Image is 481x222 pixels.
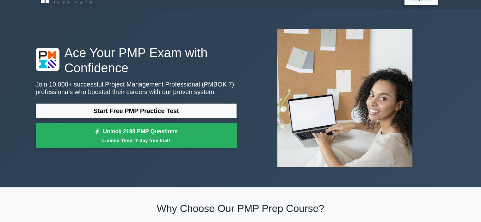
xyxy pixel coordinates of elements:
h2: Why Choose Our PMP Prep Course? [36,202,446,214]
h1: Ace Your PMP Exam with Confidence [36,45,237,75]
small: Limited Time: 7-day free trial! [44,137,229,144]
p: Join 10,000+ successful Project Management Professional (PMBOK 7) professionals who boosted their... [36,81,237,96]
a: Unlock 2198 PMP QuestionsLimited Time: 7-day free trial! [36,123,237,148]
a: Start Free PMP Practice Test [36,103,237,118]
